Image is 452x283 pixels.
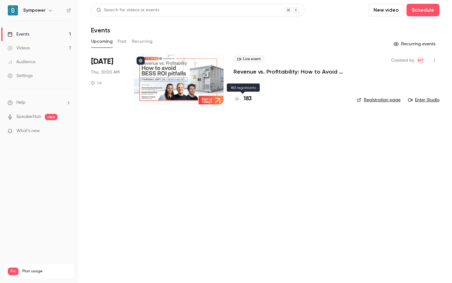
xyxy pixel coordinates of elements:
[91,26,110,34] h1: Events
[417,57,424,64] span: Manon Thomas
[418,57,423,64] span: MT
[234,68,347,75] a: Revenue vs. Profitability: How to Avoid [PERSON_NAME] ROI Pitfalls
[45,114,57,120] span: new
[118,36,127,47] button: Past
[91,57,113,67] span: [DATE]
[91,36,113,47] button: Upcoming
[368,4,404,16] button: New video
[91,80,102,86] div: 1 h
[408,97,439,103] a: Enter Studio
[16,99,25,106] span: Help
[16,114,41,120] a: SpeakerHub
[91,54,124,104] div: Sep 25 Thu, 10:00 AM (Europe/Amsterdam)
[244,95,252,103] h4: 183
[132,36,153,47] button: Recurring
[22,269,71,274] span: Plan usage
[8,31,29,37] div: Events
[23,7,46,14] h6: Sympower
[8,268,19,275] span: Pro
[234,55,265,63] span: Live event
[357,97,401,103] a: Registration page
[91,69,120,75] span: Thu, 10:00 AM
[234,95,252,103] a: 183
[8,59,35,65] div: Audience
[63,128,71,134] iframe: Noticeable Trigger
[391,57,414,64] span: Created by
[8,45,30,51] div: Videos
[8,5,18,15] img: Sympower
[8,99,71,106] li: help-dropdown-opener
[16,128,40,134] span: What's new
[96,7,159,14] div: Search for videos or events
[391,39,439,49] button: Recurring events
[406,4,439,16] button: Schedule
[8,73,33,79] div: Settings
